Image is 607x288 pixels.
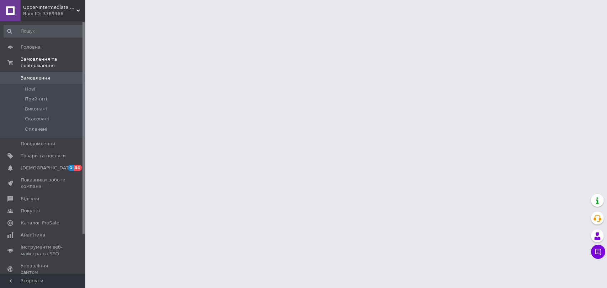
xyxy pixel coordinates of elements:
span: Аналітика [21,232,45,238]
button: Чат з покупцем [591,245,605,259]
span: Каталог ProSale [21,220,59,226]
span: Покупці [21,208,40,214]
span: Замовлення та повідомлення [21,56,85,69]
span: Управління сайтом [21,263,66,276]
span: Нові [25,86,35,92]
span: Виконані [25,106,47,112]
span: Скасовані [25,116,49,122]
input: Пошук [4,25,84,38]
span: Показники роботи компанії [21,177,66,190]
span: 1 [68,165,74,171]
span: Товари та послуги [21,153,66,159]
span: 34 [74,165,82,171]
span: Прийняті [25,96,47,102]
span: Замовлення [21,75,50,81]
span: Головна [21,44,41,50]
span: Повідомлення [21,141,55,147]
span: Upper-Intermediate Store [23,4,76,11]
div: Ваш ID: 3769366 [23,11,85,17]
span: [DEMOGRAPHIC_DATA] [21,165,73,171]
span: Відгуки [21,196,39,202]
span: Оплачені [25,126,47,132]
span: Інструменти веб-майстра та SEO [21,244,66,257]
